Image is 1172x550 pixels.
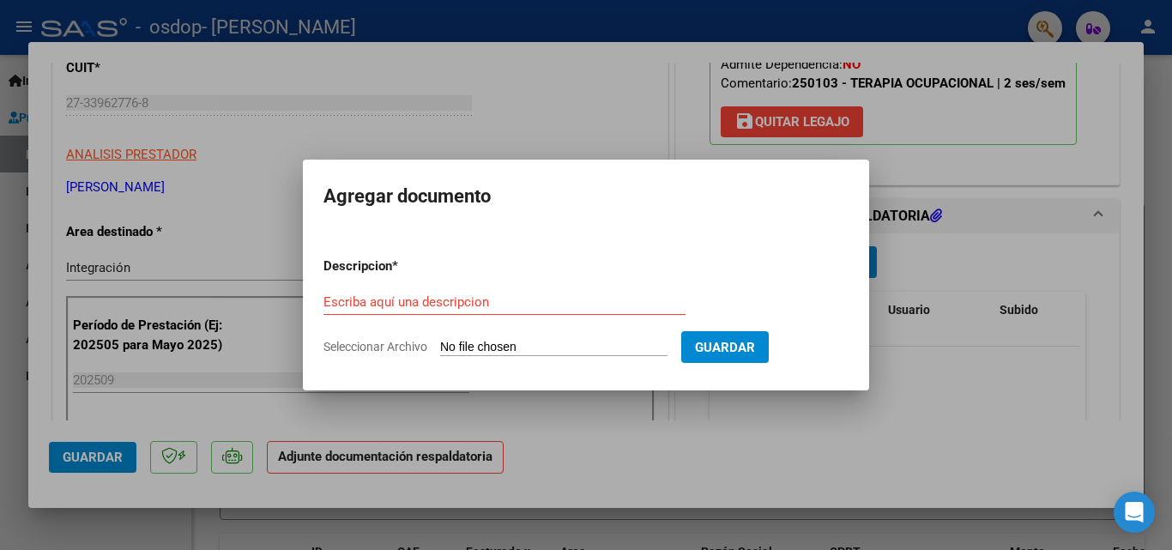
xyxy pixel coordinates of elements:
[1114,492,1155,533] div: Open Intercom Messenger
[323,340,427,354] span: Seleccionar Archivo
[695,340,755,355] span: Guardar
[323,257,481,276] p: Descripcion
[323,180,849,213] h2: Agregar documento
[681,331,769,363] button: Guardar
